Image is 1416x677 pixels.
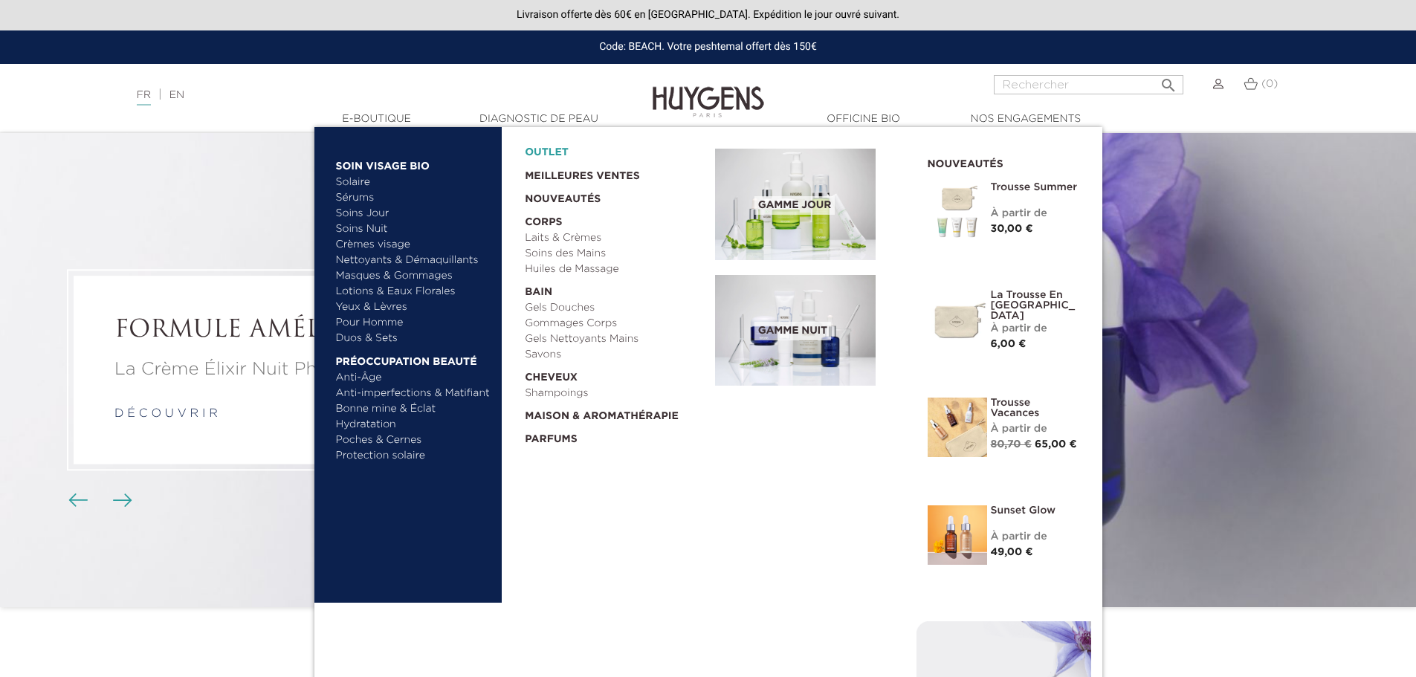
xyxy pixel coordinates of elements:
[525,161,691,184] a: Meilleures Ventes
[525,363,705,386] a: Cheveux
[525,401,705,424] a: Maison & Aromathérapie
[928,153,1080,171] h2: Nouveautés
[336,346,491,370] a: Préoccupation beauté
[1155,71,1182,91] button: 
[525,277,705,300] a: Bain
[715,275,905,386] a: Gamme nuit
[336,221,478,237] a: Soins Nuit
[525,316,705,331] a: Gommages Corps
[336,284,491,299] a: Lotions & Eaux Florales
[951,111,1100,127] a: Nos engagements
[336,253,491,268] a: Nettoyants & Démaquillants
[991,321,1080,337] div: À partir de
[715,149,876,260] img: routine_jour_banner.jpg
[169,90,184,100] a: EN
[336,151,491,175] a: Soin Visage Bio
[336,237,491,253] a: Crèmes visage
[525,347,705,363] a: Savons
[336,175,491,190] a: Solaire
[525,207,705,230] a: Corps
[336,433,491,448] a: Poches & Cernes
[525,424,705,447] a: Parfums
[994,75,1183,94] input: Rechercher
[336,448,491,464] a: Protection solaire
[928,398,987,457] img: La Trousse vacances
[991,529,1080,545] div: À partir de
[525,300,705,316] a: Gels Douches
[336,299,491,315] a: Yeux & Lèvres
[991,206,1080,221] div: À partir de
[1160,72,1177,90] i: 
[525,230,705,246] a: Laits & Crèmes
[525,386,705,401] a: Shampoings
[754,322,831,340] span: Gamme nuit
[336,331,491,346] a: Duos & Sets
[137,90,151,106] a: FR
[336,206,491,221] a: Soins Jour
[336,401,491,417] a: Bonne mine & Éclat
[715,149,905,260] a: Gamme jour
[114,357,428,383] p: La Crème Élixir Nuit Phyto-Rétinol
[525,262,705,277] a: Huiles de Massage
[991,421,1080,437] div: À partir de
[336,190,491,206] a: Sérums
[653,62,764,120] img: Huygens
[303,111,451,127] a: E-Boutique
[928,290,987,349] img: La Trousse en Coton
[991,182,1080,192] a: Trousse Summer
[754,196,835,215] span: Gamme jour
[336,315,491,331] a: Pour Homme
[114,409,218,421] a: d é c o u v r i r
[336,268,491,284] a: Masques & Gommages
[928,182,987,242] img: Trousse Summer
[525,184,705,207] a: Nouveautés
[525,246,705,262] a: Soins des Mains
[465,111,613,127] a: Diagnostic de peau
[991,439,1032,450] span: 80,70 €
[114,317,428,345] h2: FORMULE AMÉLIORÉE
[991,339,1027,349] span: 6,00 €
[715,275,876,386] img: routine_nuit_banner.jpg
[336,370,491,386] a: Anti-Âge
[525,137,691,161] a: OUTLET
[991,224,1033,234] span: 30,00 €
[336,386,491,401] a: Anti-imperfections & Matifiant
[991,398,1080,418] a: Trousse Vacances
[789,111,938,127] a: Officine Bio
[991,290,1080,321] a: La Trousse en [GEOGRAPHIC_DATA]
[991,547,1033,557] span: 49,00 €
[1261,79,1278,89] span: (0)
[1035,439,1077,450] span: 65,00 €
[129,86,579,104] div: |
[991,505,1080,516] a: Sunset Glow
[928,505,987,565] img: Sunset glow- un teint éclatant
[74,490,123,512] div: Boutons du carrousel
[525,331,705,347] a: Gels Nettoyants Mains
[336,417,491,433] a: Hydratation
